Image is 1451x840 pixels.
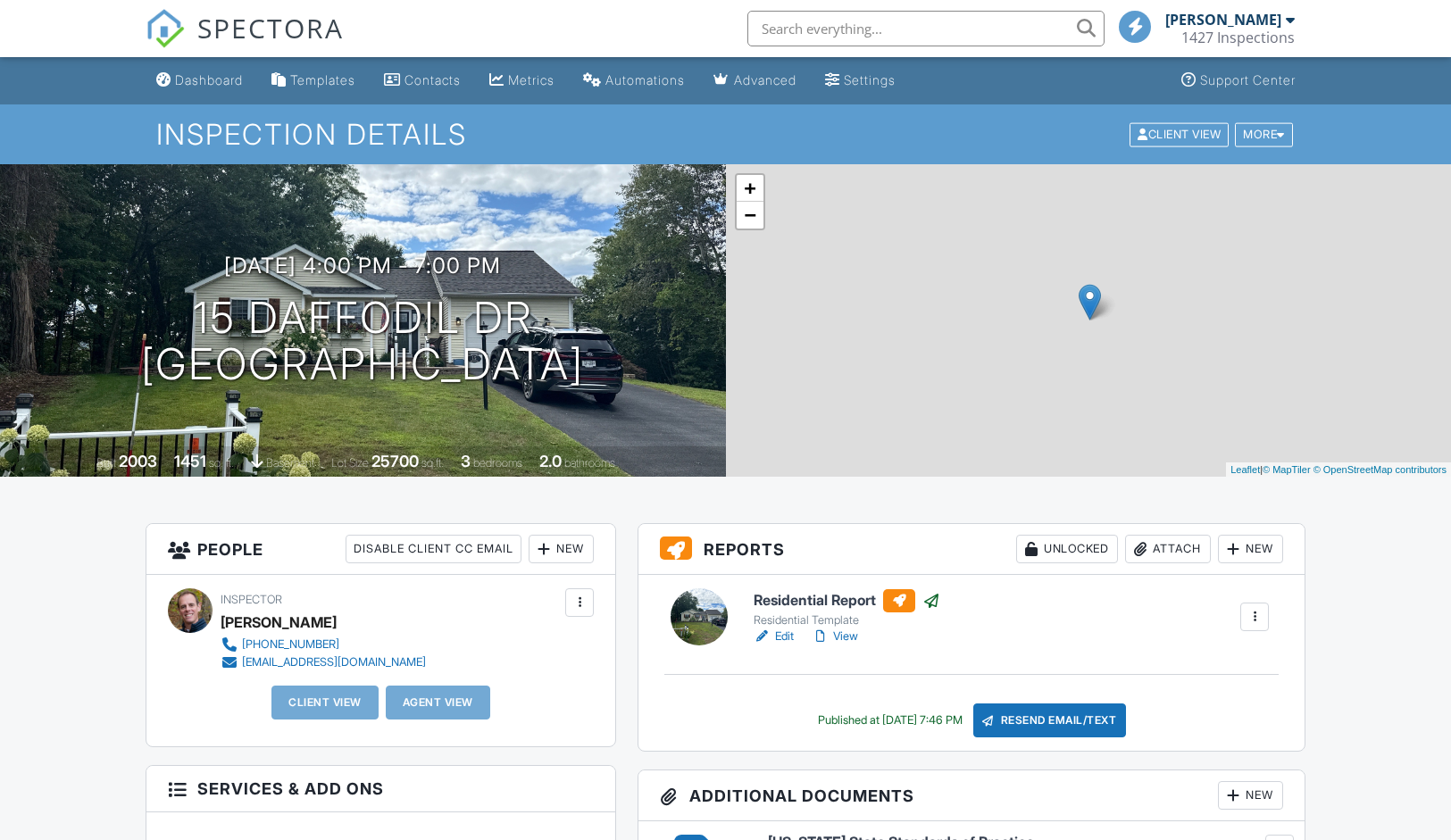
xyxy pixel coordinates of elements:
h3: Services & Add ons [146,766,616,812]
a: Zoom out [737,202,763,229]
div: More [1235,122,1293,146]
div: 3 [461,452,471,470]
span: SPECTORA [197,9,344,46]
a: Automations (Basic) [576,64,692,97]
a: Settings [818,64,903,97]
div: 1427 Inspections [1181,29,1295,46]
a: Edit [754,628,794,645]
div: Unlocked [1016,535,1118,563]
input: Search everything... [747,11,1105,46]
a: SPECTORA [146,24,344,62]
div: [PERSON_NAME] [221,609,337,636]
h1: Inspection Details [156,119,1294,150]
a: Advanced [706,64,804,97]
a: Residential Report Residential Template [754,589,940,628]
a: Contacts [377,64,468,97]
div: | [1226,462,1451,478]
div: 25700 [371,452,419,470]
h6: Residential Report [754,589,940,612]
a: © OpenStreetMap contributors [1313,464,1447,475]
a: Metrics [482,64,562,97]
div: Metrics [508,72,555,87]
span: Lot Size [331,456,369,470]
div: Client View [1130,122,1229,146]
div: Contacts [404,72,461,87]
a: Dashboard [149,64,250,97]
a: Support Center [1174,64,1303,97]
div: 2.0 [539,452,562,470]
div: Settings [844,72,896,87]
a: © MapTiler [1263,464,1311,475]
div: Residential Template [754,613,940,628]
span: Inspector [221,593,282,606]
span: sq. ft. [209,456,234,470]
a: Templates [264,64,363,97]
div: 1451 [174,452,206,470]
div: 2003 [119,452,157,470]
div: Dashboard [175,72,243,87]
a: [PHONE_NUMBER] [221,636,426,653]
a: View [812,628,858,645]
a: Leaflet [1230,464,1260,475]
div: Support Center [1200,72,1296,87]
div: Published at [DATE] 7:46 PM [818,713,963,728]
div: [EMAIL_ADDRESS][DOMAIN_NAME] [242,655,426,670]
div: Attach [1125,535,1211,563]
div: Disable Client CC Email [346,535,521,563]
div: Automations [605,72,685,87]
h3: Additional Documents [638,770,1305,821]
h3: [DATE] 4:00 pm - 7:00 pm [224,254,501,278]
div: New [1218,781,1283,810]
span: bedrooms [473,456,522,470]
div: New [1218,535,1283,563]
span: Built [96,456,116,470]
a: Zoom in [737,175,763,202]
span: bathrooms [564,456,615,470]
h3: Reports [638,524,1305,575]
img: The Best Home Inspection Software - Spectora [146,9,185,48]
div: Advanced [734,72,796,87]
a: Client View [1128,127,1233,140]
span: basement [266,456,314,470]
h3: People [146,524,616,575]
div: [PERSON_NAME] [1165,11,1281,29]
h1: 15 Daffodil Dr [GEOGRAPHIC_DATA] [141,295,584,389]
span: sq.ft. [421,456,444,470]
div: [PHONE_NUMBER] [242,637,339,652]
div: New [529,535,594,563]
div: Resend Email/Text [973,703,1127,737]
a: [EMAIL_ADDRESS][DOMAIN_NAME] [221,653,426,671]
div: Templates [290,72,355,87]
